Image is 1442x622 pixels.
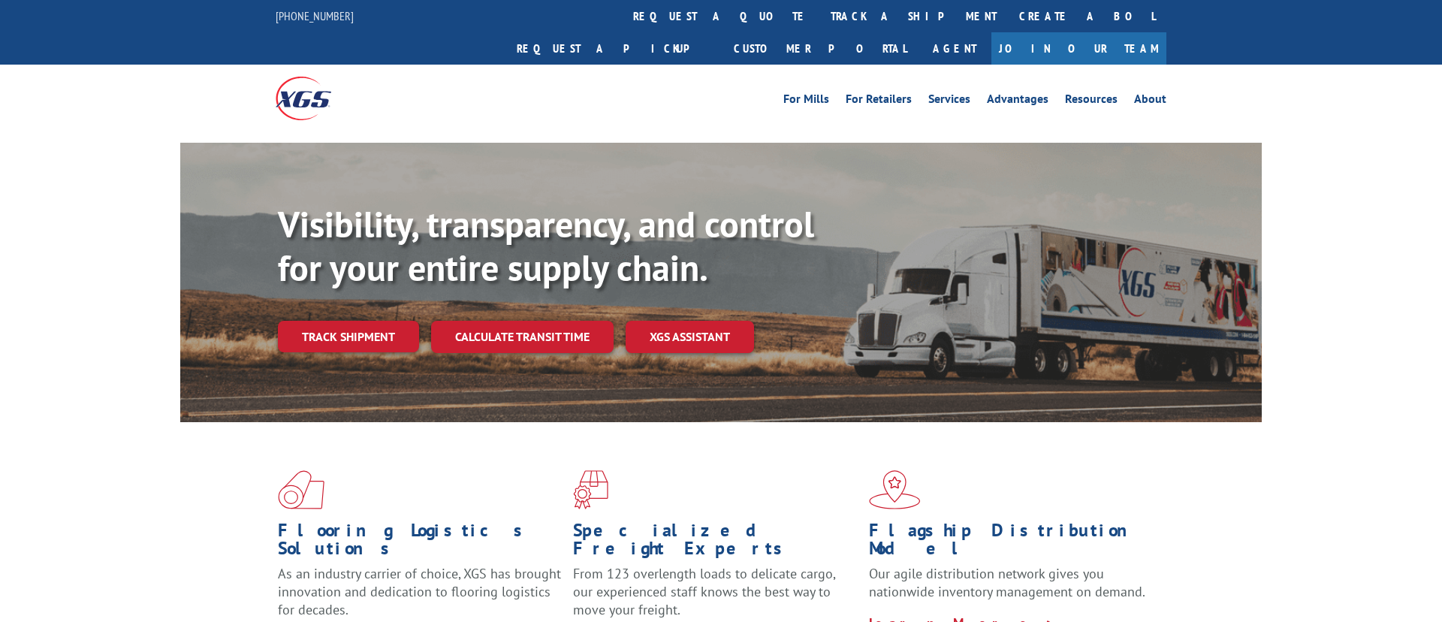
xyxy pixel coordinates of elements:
[928,93,970,110] a: Services
[869,521,1153,565] h1: Flagship Distribution Model
[991,32,1166,65] a: Join Our Team
[573,521,857,565] h1: Specialized Freight Experts
[505,32,723,65] a: Request a pickup
[573,470,608,509] img: xgs-icon-focused-on-flooring-red
[431,321,614,353] a: Calculate transit time
[723,32,918,65] a: Customer Portal
[278,565,561,618] span: As an industry carrier of choice, XGS has brought innovation and dedication to flooring logistics...
[1065,93,1118,110] a: Resources
[626,321,754,353] a: XGS ASSISTANT
[278,321,419,352] a: Track shipment
[1134,93,1166,110] a: About
[276,8,354,23] a: [PHONE_NUMBER]
[278,201,814,291] b: Visibility, transparency, and control for your entire supply chain.
[987,93,1048,110] a: Advantages
[846,93,912,110] a: For Retailers
[783,93,829,110] a: For Mills
[869,470,921,509] img: xgs-icon-flagship-distribution-model-red
[278,470,324,509] img: xgs-icon-total-supply-chain-intelligence-red
[278,521,562,565] h1: Flooring Logistics Solutions
[869,565,1145,600] span: Our agile distribution network gives you nationwide inventory management on demand.
[918,32,991,65] a: Agent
